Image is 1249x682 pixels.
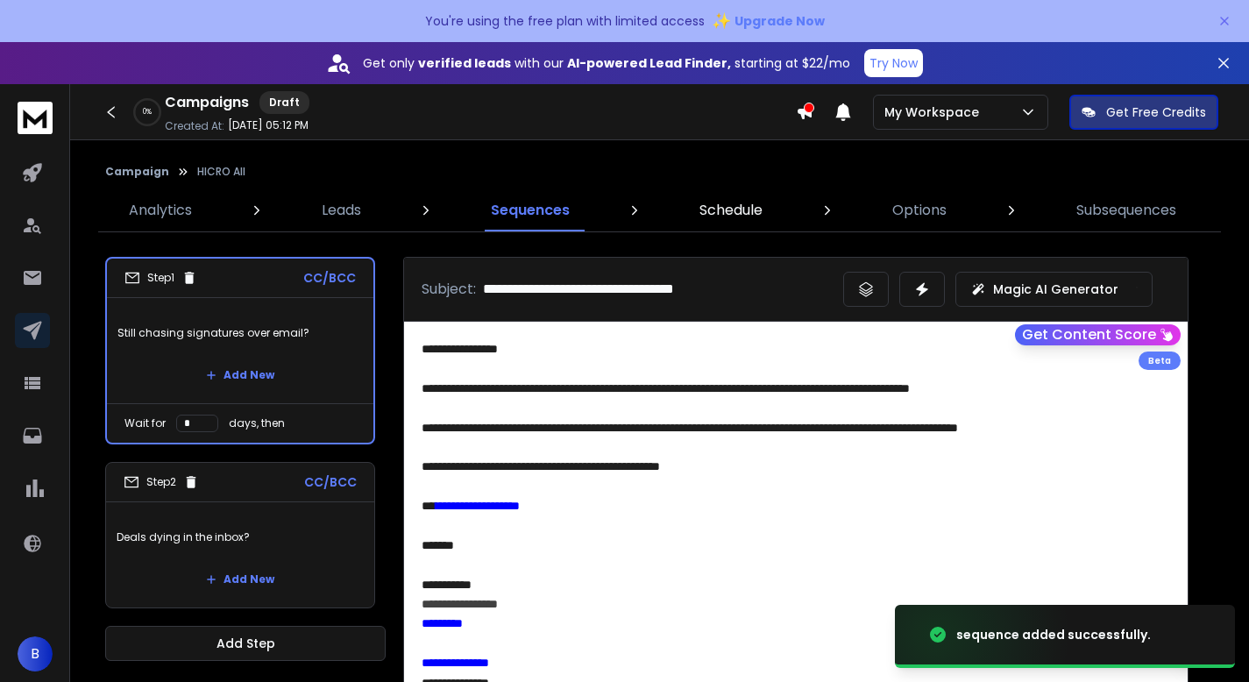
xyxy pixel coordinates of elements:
[422,279,476,300] p: Subject:
[869,54,918,72] p: Try Now
[228,118,309,132] p: [DATE] 05:12 PM
[192,358,288,393] button: Add New
[117,513,364,562] p: Deals dying in the inbox?
[956,626,1151,643] div: sequence added successfully.
[303,269,356,287] p: CC/BCC
[118,189,202,231] a: Analytics
[1106,103,1206,121] p: Get Free Credits
[165,119,224,133] p: Created At:
[124,474,199,490] div: Step 2
[1076,200,1176,221] p: Subsequences
[124,416,166,430] p: Wait for
[18,102,53,134] img: logo
[304,473,357,491] p: CC/BCC
[322,200,361,221] p: Leads
[129,200,192,221] p: Analytics
[1066,189,1187,231] a: Subsequences
[712,4,825,39] button: ✨Upgrade Now
[105,626,386,661] button: Add Step
[1139,352,1181,370] div: Beta
[884,103,986,121] p: My Workspace
[689,189,773,231] a: Schedule
[18,636,53,671] button: B
[1069,95,1218,130] button: Get Free Credits
[259,91,309,114] div: Draft
[864,49,923,77] button: Try Now
[363,54,850,72] p: Get only with our starting at $22/mo
[418,54,511,72] strong: verified leads
[955,272,1153,307] button: Magic AI Generator
[311,189,372,231] a: Leads
[480,189,580,231] a: Sequences
[491,200,570,221] p: Sequences
[105,462,375,608] li: Step2CC/BCCDeals dying in the inbox?Add New
[734,12,825,30] span: Upgrade Now
[165,92,249,113] h1: Campaigns
[567,54,731,72] strong: AI-powered Lead Finder,
[882,189,957,231] a: Options
[197,165,245,179] p: HICRO All
[712,9,731,33] span: ✨
[699,200,763,221] p: Schedule
[229,416,285,430] p: days, then
[117,309,363,358] p: Still chasing signatures over email?
[1015,324,1181,345] button: Get Content Score
[192,562,288,597] button: Add New
[143,107,152,117] p: 0 %
[993,281,1118,298] p: Magic AI Generator
[105,165,169,179] button: Campaign
[892,200,947,221] p: Options
[105,257,375,444] li: Step1CC/BCCStill chasing signatures over email?Add NewWait fordays, then
[124,270,197,286] div: Step 1
[425,12,705,30] p: You're using the free plan with limited access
